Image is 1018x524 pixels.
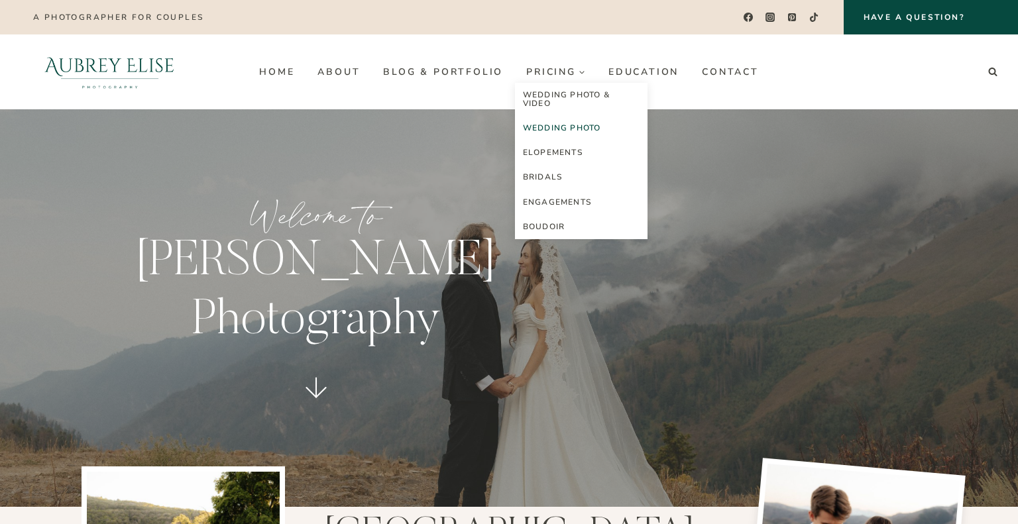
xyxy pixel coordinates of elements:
p: [PERSON_NAME] Photography [91,234,540,352]
a: Pinterest [783,8,802,27]
p: Welcome to [91,191,540,240]
a: Contact [691,61,771,82]
p: A photographer for couples [33,13,203,22]
button: View Search Form [984,63,1002,81]
a: Instagram [761,8,780,27]
a: Elopements [515,140,648,165]
a: Wedding Photo & Video [515,83,648,116]
a: About [306,61,372,82]
a: Home [248,61,306,82]
a: Boudoir [515,215,648,239]
button: Child menu of Pricing [515,61,597,82]
a: Bridals [515,165,648,189]
nav: Primary [248,61,770,82]
img: Aubrey Elise Photography [16,34,203,109]
a: TikTok [805,8,824,27]
a: Blog & Portfolio [372,61,515,82]
a: Facebook [738,8,758,27]
a: Wedding Photo [515,116,648,140]
a: Engagements [515,190,648,215]
a: Education [596,61,690,82]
